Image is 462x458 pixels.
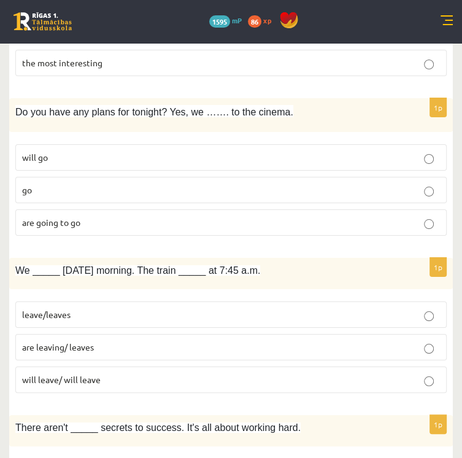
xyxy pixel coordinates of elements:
[15,422,301,433] span: There aren't _____ secrets to success. It's all about working hard.
[429,414,447,434] p: 1p
[429,98,447,117] p: 1p
[22,152,48,163] span: will go
[424,376,434,386] input: will leave/ will leave
[263,15,271,25] span: xp
[248,15,261,28] span: 86
[429,257,447,277] p: 1p
[424,219,434,229] input: are going to go
[232,15,242,25] span: mP
[22,184,32,195] span: go
[424,60,434,69] input: the most interesting
[424,187,434,196] input: go
[22,374,101,385] span: will leave/ will leave
[13,12,72,31] a: Rīgas 1. Tālmācības vidusskola
[22,309,71,320] span: leave/leaves
[22,217,80,228] span: are going to go
[424,344,434,354] input: are leaving/ leaves
[22,341,94,352] span: are leaving/ leaves
[15,265,260,276] span: We _____ [DATE] morning. The train _____ at 7:45 a.m.
[424,154,434,164] input: will go
[209,15,230,28] span: 1595
[15,107,293,117] span: Do you have any plans for tonight? Yes, we ……. to the cinema.
[248,15,277,25] a: 86 xp
[424,311,434,321] input: leave/leaves
[22,57,102,68] span: the most interesting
